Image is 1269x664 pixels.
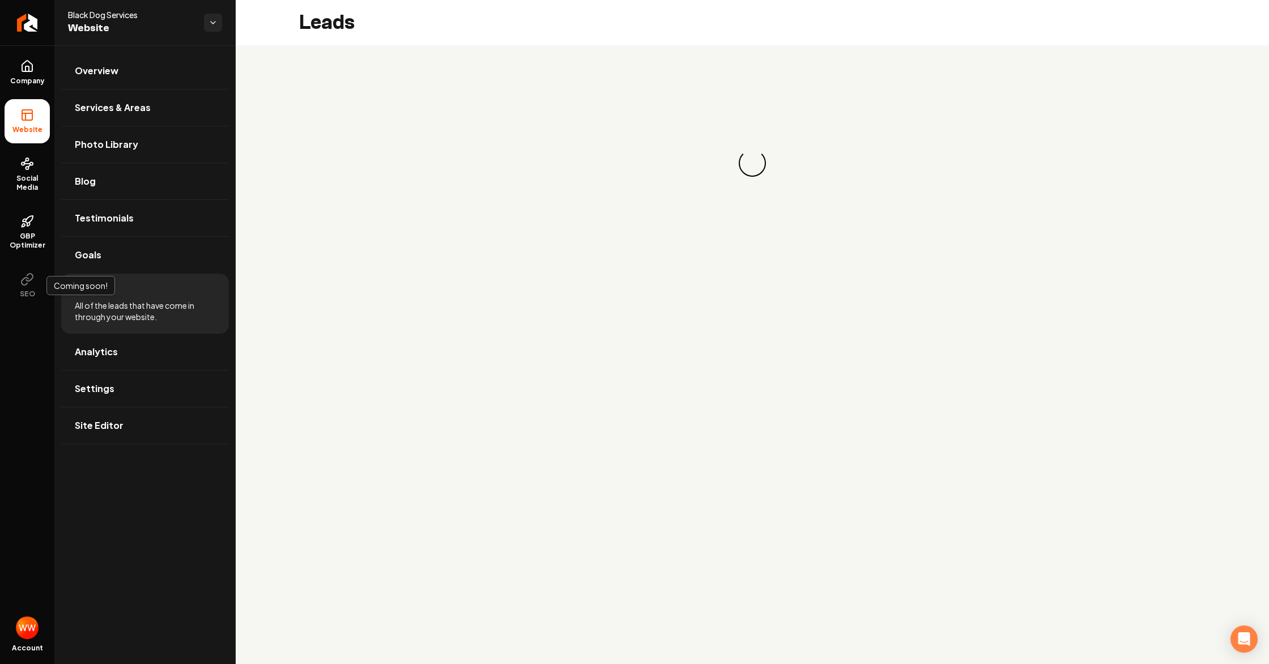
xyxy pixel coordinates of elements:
[15,290,40,299] span: SEO
[61,237,229,273] a: Goals
[61,334,229,370] a: Analytics
[75,345,118,359] span: Analytics
[739,150,766,177] div: Loading
[75,382,114,395] span: Settings
[5,263,50,308] button: SEO
[5,174,50,192] span: Social Media
[75,138,138,151] span: Photo Library
[75,211,134,225] span: Testimonials
[5,232,50,250] span: GBP Optimizer
[54,280,108,291] p: Coming soon!
[5,148,50,201] a: Social Media
[6,76,49,86] span: Company
[61,371,229,407] a: Settings
[61,200,229,236] a: Testimonials
[75,419,124,432] span: Site Editor
[12,644,43,653] span: Account
[61,126,229,163] a: Photo Library
[75,101,151,114] span: Services & Areas
[61,407,229,444] a: Site Editor
[299,11,355,34] h2: Leads
[61,163,229,199] a: Blog
[75,174,96,188] span: Blog
[61,90,229,126] a: Services & Areas
[68,9,195,20] span: Black Dog Services
[61,53,229,89] a: Overview
[68,20,195,36] span: Website
[17,14,38,32] img: Rebolt Logo
[8,125,47,134] span: Website
[16,616,39,639] button: Open user button
[5,50,50,95] a: Company
[75,300,215,322] span: All of the leads that have come in through your website.
[75,64,118,78] span: Overview
[5,206,50,259] a: GBP Optimizer
[75,248,101,262] span: Goals
[16,616,39,639] img: Warner Wright
[1230,625,1258,653] div: Open Intercom Messenger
